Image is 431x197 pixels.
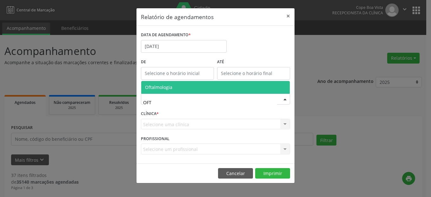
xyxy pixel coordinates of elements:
label: PROFISSIONAL [141,134,169,144]
input: Selecione o horário final [217,67,290,80]
label: ATÉ [217,57,290,67]
span: Oftalmologia [145,84,172,90]
button: Close [282,8,295,24]
input: Selecione o horário inicial [141,67,214,80]
label: DATA DE AGENDAMENTO [141,30,191,40]
button: Cancelar [218,168,253,179]
label: De [141,57,214,67]
input: Seleciona uma especialidade [143,96,277,109]
input: Selecione uma data ou intervalo [141,40,227,53]
button: Imprimir [255,168,290,179]
label: CLÍNICA [141,109,159,119]
h5: Relatório de agendamentos [141,13,214,21]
